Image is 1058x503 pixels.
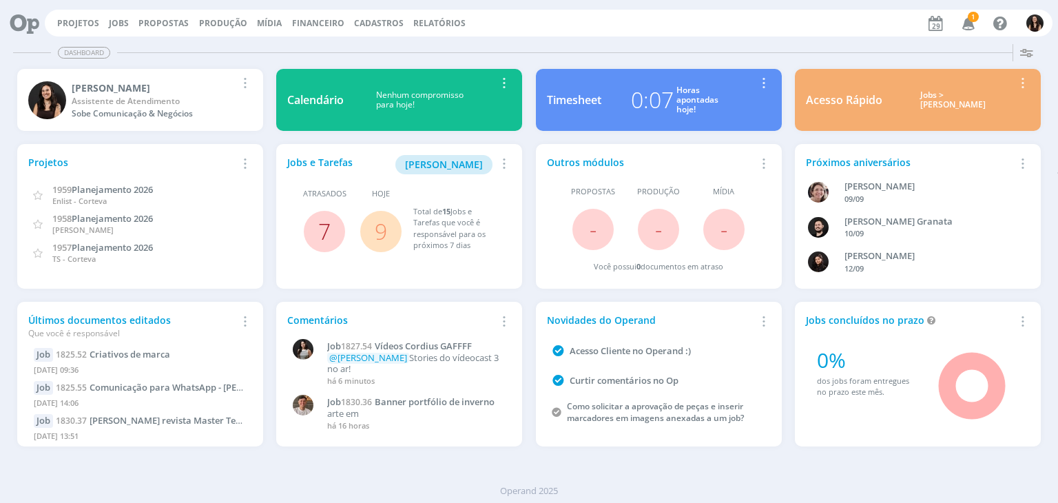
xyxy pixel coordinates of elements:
[34,381,53,395] div: Job
[375,216,387,246] a: 9
[292,17,344,29] a: Financeiro
[395,155,492,174] button: [PERSON_NAME]
[590,214,597,244] span: -
[844,194,864,204] span: 09/09
[52,241,72,254] span: 1957
[372,188,390,200] span: Hoje
[844,263,864,274] span: 12/09
[34,395,247,415] div: [DATE] 14:06
[720,214,727,244] span: -
[34,414,53,428] div: Job
[808,251,829,272] img: L
[536,69,782,131] a: Timesheet0:07Horasapontadashoje!
[594,261,723,273] div: Você possui documentos em atraso
[56,414,271,427] a: 1830.37[PERSON_NAME] revista Master Team 2025
[58,47,110,59] span: Dashboard
[327,376,375,386] span: há 6 minutos
[327,353,504,374] p: Stories do vídeocast 3 no ar!
[409,18,470,29] button: Relatórios
[327,397,504,408] a: Job1830.36Banner portfólio de inverno
[341,396,372,408] span: 1830.36
[570,374,678,387] a: Curtir comentários no Op
[413,206,498,251] div: Total de Jobs e Tarefas que você é responsável para os próximos 7 dias
[547,313,755,327] div: Novidades do Operand
[713,186,734,198] span: Mídia
[72,241,153,254] span: Planejamento 2026
[341,340,372,352] span: 1827.54
[56,349,87,360] span: 1825.52
[90,348,170,360] span: Criativos de marca
[806,155,1014,170] div: Próximos aniversários
[52,225,114,235] span: [PERSON_NAME]
[52,212,72,225] span: 1958
[52,240,153,254] a: 1957Planejamento 2026
[636,261,641,271] span: 0
[844,180,1014,194] div: Aline Beatriz Jackisch
[28,313,236,340] div: Últimos documentos editados
[806,92,882,108] div: Acesso Rápido
[109,17,129,29] a: Jobs
[257,17,282,29] a: Mídia
[199,17,247,29] a: Produção
[354,17,404,29] span: Cadastros
[344,90,495,110] div: Nenhum compromisso para hoje!
[134,18,193,29] button: Propostas
[34,428,247,448] div: [DATE] 13:51
[375,396,495,408] span: Banner portfólio de inverno
[72,183,153,196] span: Planejamento 2026
[72,212,153,225] span: Planejamento 2026
[34,348,53,362] div: Job
[34,362,247,382] div: [DATE] 09:36
[72,81,236,95] div: Isabelle Silva
[288,18,349,29] button: Financeiro
[72,95,236,107] div: Assistente de Atendimento
[413,17,466,29] a: Relatórios
[817,345,920,376] div: 0%
[808,217,829,238] img: B
[571,186,615,198] span: Propostas
[655,214,662,244] span: -
[808,182,829,203] img: A
[327,409,504,420] p: arte em
[105,18,133,29] button: Jobs
[567,400,744,424] a: Como solicitar a aprovação de peças e inserir marcadores em imagens anexadas a um job?
[547,92,601,108] div: Timesheet
[28,327,236,340] div: Que você é responsável
[52,183,72,196] span: 1959
[442,206,450,216] span: 15
[28,155,236,170] div: Projetos
[806,313,1014,327] div: Jobs concluídos no prazo
[968,12,979,22] span: 1
[405,158,483,171] span: [PERSON_NAME]
[329,351,407,364] span: @[PERSON_NAME]
[52,196,107,206] span: Enlist - Corteva
[52,212,153,225] a: 1958Planejamento 2026
[72,107,236,120] div: Sobe Comunicação & Negócios
[287,92,344,108] div: Calendário
[293,395,313,415] img: T
[327,341,504,352] a: Job1827.54Vídeos Cordius GAFFFF
[676,85,718,115] div: Horas apontadas hoje!
[844,215,1014,229] div: Bruno Corralo Granata
[138,17,189,29] span: Propostas
[350,18,408,29] button: Cadastros
[56,381,293,393] a: 1825.55Comunicação para WhatsApp - [PERSON_NAME]
[1026,11,1044,35] button: I
[17,69,263,131] a: I[PERSON_NAME]Assistente de AtendimentoSobe Comunicação & Negócios
[287,313,495,327] div: Comentários
[375,340,472,352] span: Vídeos Cordius GAFFFF
[631,83,674,116] div: 0:07
[893,90,1014,110] div: Jobs > [PERSON_NAME]
[56,382,87,393] span: 1825.55
[817,376,920,398] div: dos jobs foram entregues no prazo este mês.
[287,155,495,174] div: Jobs e Tarefas
[52,183,153,196] a: 1959Planejamento 2026
[57,17,99,29] a: Projetos
[52,254,96,264] span: TS - Corteva
[293,339,313,360] img: C
[90,381,293,393] span: Comunicação para WhatsApp - Siga Cordius
[90,414,271,427] span: Anúncio Dermacor revista Master Team 2025
[953,11,982,36] button: 1
[637,186,680,198] span: Produção
[56,415,87,427] span: 1830.37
